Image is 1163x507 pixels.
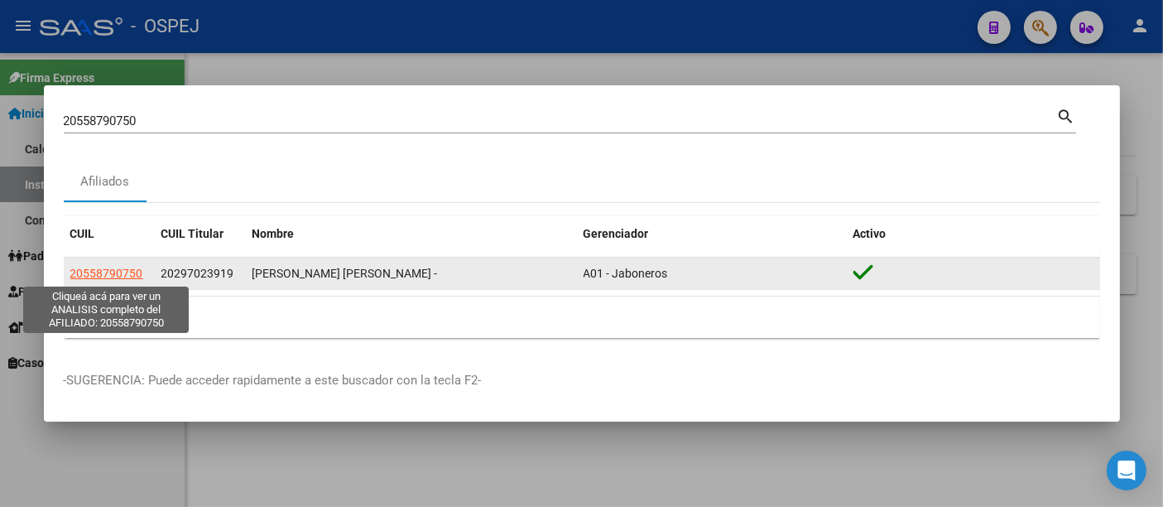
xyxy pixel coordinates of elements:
span: 20297023919 [161,267,234,280]
datatable-header-cell: Activo [847,216,1100,252]
div: 1 total [64,297,1100,338]
span: Gerenciador [584,227,649,240]
datatable-header-cell: Nombre [246,216,577,252]
span: CUIL [70,227,95,240]
span: CUIL Titular [161,227,224,240]
datatable-header-cell: CUIL [64,216,155,252]
div: Open Intercom Messenger [1107,451,1146,490]
span: Nombre [252,227,295,240]
div: Afiliados [80,172,129,191]
datatable-header-cell: CUIL Titular [155,216,246,252]
span: 20558790750 [70,267,143,280]
mat-icon: search [1057,105,1076,125]
div: [PERSON_NAME] [PERSON_NAME] - [252,264,570,283]
p: -SUGERENCIA: Puede acceder rapidamente a este buscador con la tecla F2- [64,371,1100,390]
span: A01 - Jaboneros [584,267,668,280]
span: Activo [853,227,887,240]
datatable-header-cell: Gerenciador [577,216,847,252]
